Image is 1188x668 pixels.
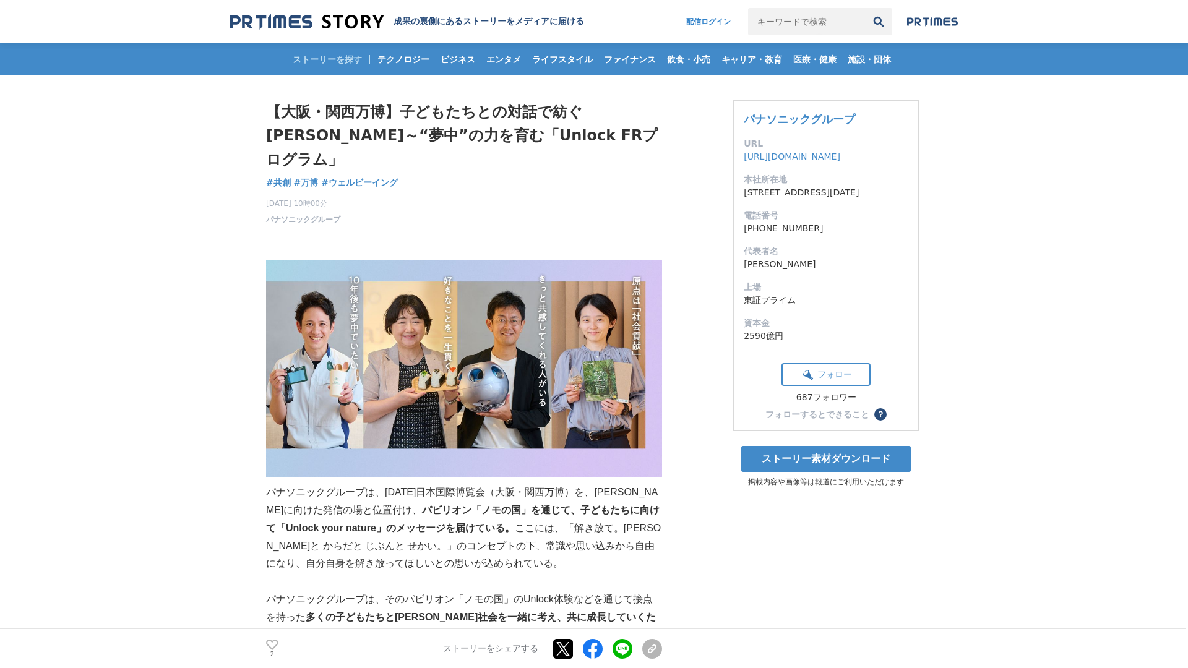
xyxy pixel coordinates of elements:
a: [URL][DOMAIN_NAME] [744,152,840,161]
span: [DATE] 10時00分 [266,198,340,209]
dt: 電話番号 [744,209,908,222]
span: ビジネス [436,54,480,65]
a: パナソニックグループ [266,214,340,225]
h2: 成果の裏側にあるストーリーをメディアに届ける [394,16,584,27]
span: #ウェルビーイング [321,177,398,188]
p: 掲載内容や画像等は報道にご利用いただけます [733,477,919,487]
dt: 代表者名 [744,245,908,258]
dd: [PERSON_NAME] [744,258,908,271]
span: キャリア・教育 [717,54,787,65]
a: ビジネス [436,43,480,75]
span: テクノロジー [372,54,434,65]
a: キャリア・教育 [717,43,787,75]
span: 施設・団体 [843,54,896,65]
a: 施設・団体 [843,43,896,75]
div: フォローするとできること [765,410,869,419]
p: 2 [266,651,278,657]
button: フォロー [781,363,871,386]
a: #ウェルビーイング [321,176,398,189]
span: #万博 [294,177,319,188]
a: 医療・健康 [788,43,841,75]
a: #共創 [266,176,291,189]
a: ライフスタイル [527,43,598,75]
a: 飲食・小売 [662,43,715,75]
input: キーワードで検索 [748,8,865,35]
img: thumbnail_fed14c90-9cfb-11f0-989e-f74f68390ef9.jpg [266,260,662,477]
a: 成果の裏側にあるストーリーをメディアに届ける 成果の裏側にあるストーリーをメディアに届ける [230,14,584,30]
a: テクノロジー [372,43,434,75]
dd: [STREET_ADDRESS][DATE] [744,186,908,199]
p: ストーリーをシェアする [443,643,538,654]
dt: 上場 [744,281,908,294]
dt: 本社所在地 [744,173,908,186]
button: 検索 [865,8,892,35]
div: 687フォロワー [781,392,871,403]
a: 配信ログイン [674,8,743,35]
span: ？ [876,410,885,419]
span: 飲食・小売 [662,54,715,65]
strong: パビリオン「ノモの国」を通じて、子どもたちに向けて「Unlock your nature」のメッセージを届けている。 [266,505,660,533]
dd: 東証プライム [744,294,908,307]
span: ファイナンス [599,54,661,65]
dd: 2590億円 [744,330,908,343]
strong: 多くの子どもたちと[PERSON_NAME]社会を一緒に考え、共に成長していくために「Unlock FR（※）プログラム」を企画。その一つが、万博連動企画として展開するオンライン探求プログラム「... [266,612,661,658]
a: ファイナンス [599,43,661,75]
dt: 資本金 [744,317,908,330]
span: 医療・健康 [788,54,841,65]
dd: [PHONE_NUMBER] [744,222,908,235]
p: パナソニックグループは、[DATE]日本国際博覧会（大阪・関西万博）を、[PERSON_NAME]に向けた発信の場と位置付け、 ここには、「解き放て。[PERSON_NAME]と からだと じぶ... [266,484,662,573]
span: #共創 [266,177,291,188]
button: ？ [874,408,887,421]
span: ライフスタイル [527,54,598,65]
a: エンタメ [481,43,526,75]
img: 成果の裏側にあるストーリーをメディアに届ける [230,14,384,30]
h1: 【大阪・関西万博】子どもたちとの対話で紡ぐ[PERSON_NAME]～“夢中”の力を育む「Unlock FRプログラム」 [266,100,662,171]
a: #万博 [294,176,319,189]
a: ストーリー素材ダウンロード [741,446,911,472]
a: パナソニックグループ [744,113,855,126]
span: エンタメ [481,54,526,65]
dt: URL [744,137,908,150]
img: prtimes [907,17,958,27]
